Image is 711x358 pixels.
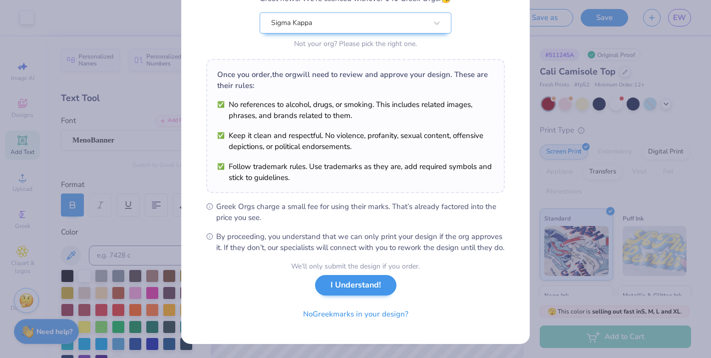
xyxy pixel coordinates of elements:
div: Not your org? Please pick the right one. [260,38,451,49]
button: I Understand! [315,275,396,295]
button: NoGreekmarks in your design? [295,304,417,324]
div: Once you order, the org will need to review and approve your design. These are their rules: [217,69,494,91]
div: We’ll only submit the design if you order. [291,261,420,271]
li: Follow trademark rules. Use trademarks as they are, add required symbols and stick to guidelines. [217,161,494,183]
span: By proceeding, you understand that we can only print your design if the org approves it. If they ... [216,231,505,253]
li: No references to alcohol, drugs, or smoking. This includes related images, phrases, and brands re... [217,99,494,121]
span: Greek Orgs charge a small fee for using their marks. That’s already factored into the price you see. [216,201,505,223]
li: Keep it clean and respectful. No violence, profanity, sexual content, offensive depictions, or po... [217,130,494,152]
